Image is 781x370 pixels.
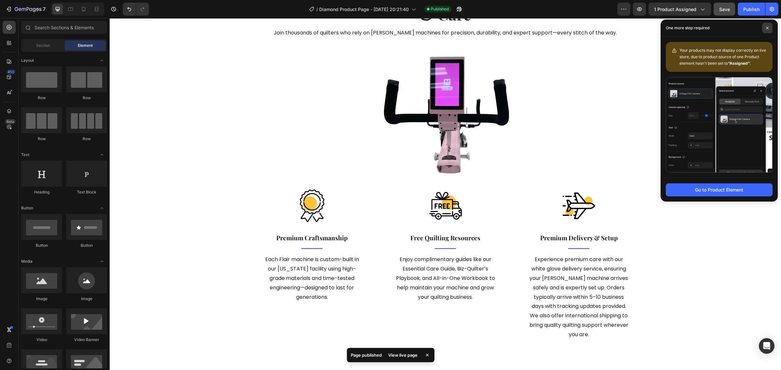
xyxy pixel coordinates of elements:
span: Button [21,205,33,211]
span: Diamond Product Page - [DATE] 20:21:40 [319,6,409,13]
div: Beta [5,119,16,124]
span: Text [21,152,29,158]
span: Layout [21,58,34,63]
p: Free Quilting Resources [285,215,387,224]
div: Undo/Redo [123,3,149,16]
span: Published [431,6,449,12]
p: Page published [351,352,382,358]
span: Save [719,7,730,12]
span: Your products may not display correctly on live store, due to product source of one Product eleme... [679,48,766,66]
div: Open Intercom Messenger [759,338,774,354]
span: Toggle open [97,150,107,160]
button: Go to Product Element [666,183,773,196]
div: Heading [21,189,62,195]
span: Toggle open [97,55,107,66]
div: Row [21,95,62,101]
div: Go to Product Element [695,186,743,193]
p: Premium Craftsmanship [152,215,253,224]
div: Image [66,296,107,302]
iframe: Design area [110,18,781,370]
p: Enjoy complimentary guides like our Essential Care Guide, Biz-Quilter’s Playbook, and All-in-One ... [285,237,387,284]
div: Video Banner [66,337,107,343]
p: Each Flair machine is custom-built in our [US_STATE] facility using high-grade materials and time... [152,237,253,284]
p: 7 [43,5,46,13]
p: Premium Delivery & Setup [418,215,520,224]
img: gempages_566748255581373349-adc1a755-be01-4416-b602-ed83134072e3.svg [243,35,429,155]
div: Publish [743,6,760,13]
button: 7 [3,3,48,16]
h2: frequently asked questions [141,347,531,369]
div: 450 [6,69,16,74]
div: Button [21,243,62,248]
p: Experience premium care with our white glove delivery service, ensuring your [PERSON_NAME] machin... [418,237,520,321]
span: Section [36,43,50,48]
div: Button [66,243,107,248]
span: Toggle open [97,256,107,267]
button: Publish [738,3,765,16]
span: Toggle open [97,203,107,213]
button: 1 product assigned [649,3,711,16]
b: “Assigned” [728,61,750,66]
p: One more step required [666,25,709,31]
div: Row [21,136,62,142]
button: Save [714,3,735,16]
div: Image [21,296,62,302]
div: Row [66,136,107,142]
div: Text Block [66,189,107,195]
div: View live page [384,350,421,360]
div: Row [66,95,107,101]
span: / [316,6,318,13]
span: 1 product assigned [654,6,696,13]
input: Search Sections & Elements [21,21,107,34]
span: Media [21,258,33,264]
div: Video [21,337,62,343]
span: Element [78,43,93,48]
